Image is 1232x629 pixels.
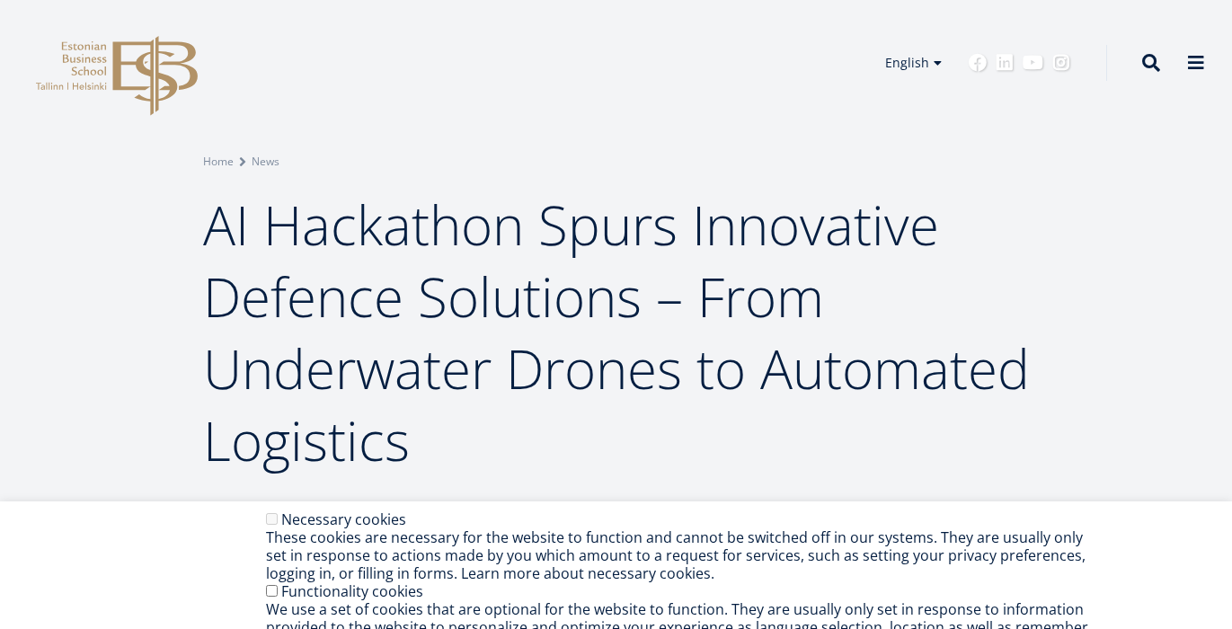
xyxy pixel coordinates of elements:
[203,153,234,171] a: Home
[281,581,423,601] label: Functionality cookies
[1023,54,1043,72] a: Youtube
[996,54,1014,72] a: Linkedin
[203,188,1030,477] span: AI Hackathon Spurs Innovative Defence Solutions – From Underwater Drones to Automated Logistics
[1052,54,1070,72] a: Instagram
[252,153,279,171] a: News
[969,54,987,72] a: Facebook
[266,528,1089,582] div: These cookies are necessary for the website to function and cannot be switched off in our systems...
[281,509,406,529] label: Necessary cookies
